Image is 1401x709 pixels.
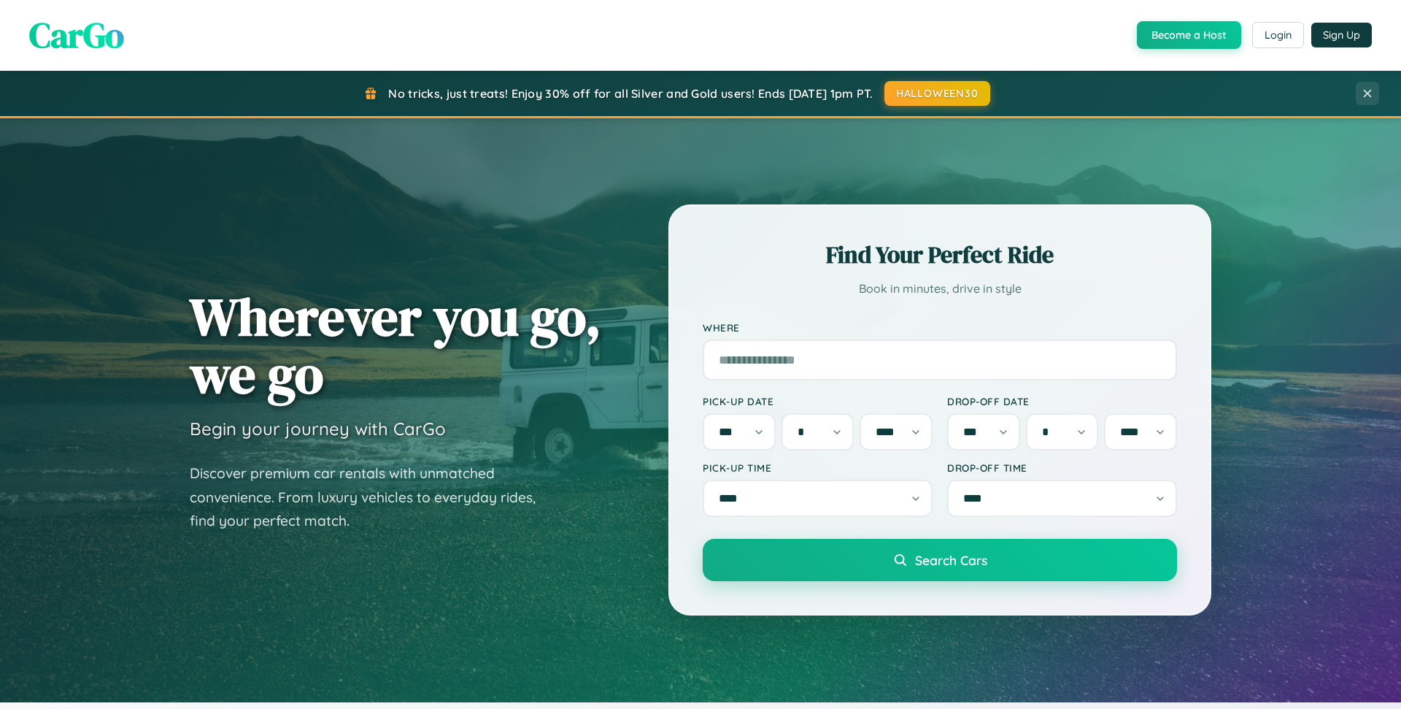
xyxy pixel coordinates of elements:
[388,86,873,101] span: No tricks, just treats! Enjoy 30% off for all Silver and Gold users! Ends [DATE] 1pm PT.
[703,395,933,407] label: Pick-up Date
[190,461,555,533] p: Discover premium car rentals with unmatched convenience. From luxury vehicles to everyday rides, ...
[703,321,1177,334] label: Where
[1311,23,1372,47] button: Sign Up
[703,278,1177,299] p: Book in minutes, drive in style
[947,395,1177,407] label: Drop-off Date
[190,288,601,403] h1: Wherever you go, we go
[884,81,990,106] button: HALLOWEEN30
[29,11,124,59] span: CarGo
[703,239,1177,271] h2: Find Your Perfect Ride
[703,539,1177,581] button: Search Cars
[1252,22,1304,48] button: Login
[1137,21,1241,49] button: Become a Host
[915,552,987,568] span: Search Cars
[703,461,933,474] label: Pick-up Time
[947,461,1177,474] label: Drop-off Time
[190,418,446,440] h3: Begin your journey with CarGo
